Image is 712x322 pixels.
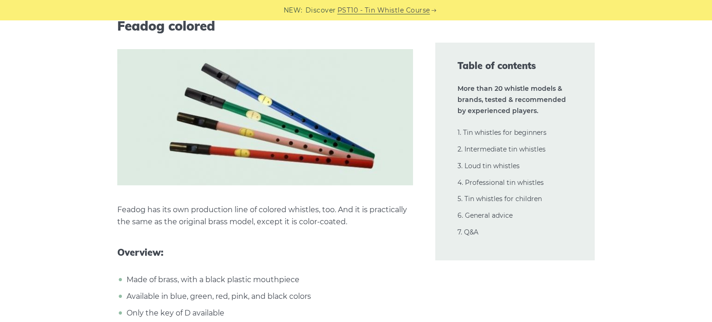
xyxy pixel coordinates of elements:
a: 1. Tin whistles for beginners [458,128,547,137]
p: Feadog has its own production line of colored whistles, too. And it is practically the same as th... [117,204,413,228]
span: NEW: [284,5,303,16]
li: Only the key of D available [124,307,413,319]
a: 6. General advice [458,211,513,220]
a: 2. Intermediate tin whistles [458,145,546,153]
strong: More than 20 whistle models & brands, tested & recommended by experienced players. [458,84,566,115]
li: Made of brass, with a black plastic mouthpiece [124,274,413,286]
li: Available in blue, green, red, pink, and black colors [124,290,413,303]
img: Feadog colored tin whistle [117,49,413,185]
a: 3. Loud tin whistles [458,162,520,170]
span: Table of contents [458,59,572,72]
a: 5. Tin whistles for children [458,195,542,203]
a: 4. Professional tin whistles [458,178,544,187]
a: 7. Q&A [458,228,478,236]
span: Overview: [117,247,413,258]
h3: Feadog colored [117,18,413,34]
a: PST10 - Tin Whistle Course [337,5,430,16]
span: Discover [305,5,336,16]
